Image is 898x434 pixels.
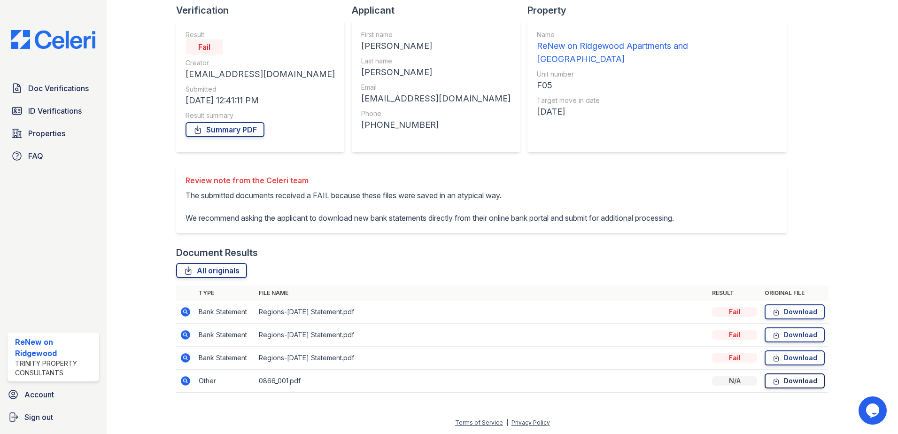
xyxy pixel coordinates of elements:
div: | [506,419,508,426]
th: Original file [761,286,828,301]
a: Terms of Service [455,419,503,426]
div: N/A [712,376,757,386]
div: F05 [537,79,777,92]
span: Properties [28,128,65,139]
a: Download [765,327,825,342]
div: Fail [712,307,757,317]
div: Email [361,83,511,92]
td: Regions-[DATE] Statement.pdf [255,324,708,347]
a: Download [765,304,825,319]
td: Other [195,370,255,393]
div: Property [527,4,794,17]
a: Download [765,350,825,365]
p: The submitted documents received a FAIL because these files were saved in an atypical way. We rec... [186,190,674,224]
div: Fail [712,330,757,340]
div: ReNew on Ridgewood [15,336,95,359]
div: Creator [186,58,335,68]
div: [PHONE_NUMBER] [361,118,511,132]
th: Result [708,286,761,301]
span: Account [24,389,54,400]
img: CE_Logo_Blue-a8612792a0a2168367f1c8372b55b34899dd931a85d93a1a3d3e32e68fde9ad4.png [4,30,103,49]
div: Result [186,30,335,39]
div: [DATE] [537,105,777,118]
div: ReNew on Ridgewood Apartments and [GEOGRAPHIC_DATA] [537,39,777,66]
td: Regions-[DATE] Statement.pdf [255,347,708,370]
a: ID Verifications [8,101,99,120]
span: ID Verifications [28,105,82,116]
div: Trinity Property Consultants [15,359,95,378]
a: Properties [8,124,99,143]
div: Document Results [176,246,258,259]
td: Bank Statement [195,347,255,370]
th: Type [195,286,255,301]
td: Bank Statement [195,301,255,324]
a: Summary PDF [186,122,264,137]
div: [DATE] 12:41:11 PM [186,94,335,107]
span: FAQ [28,150,43,162]
div: Target move in date [537,96,777,105]
div: [EMAIL_ADDRESS][DOMAIN_NAME] [361,92,511,105]
div: First name [361,30,511,39]
a: Privacy Policy [511,419,550,426]
div: [PERSON_NAME] [361,39,511,53]
span: Sign out [24,411,53,423]
div: Last name [361,56,511,66]
td: Regions-[DATE] Statement.pdf [255,301,708,324]
a: Sign out [4,408,103,426]
a: Account [4,385,103,404]
span: Doc Verifications [28,83,89,94]
div: Applicant [352,4,527,17]
a: Doc Verifications [8,79,99,98]
iframe: chat widget [859,396,889,425]
a: All originals [176,263,247,278]
div: Fail [712,353,757,363]
div: Submitted [186,85,335,94]
div: Review note from the Celeri team [186,175,674,186]
a: Name ReNew on Ridgewood Apartments and [GEOGRAPHIC_DATA] [537,30,777,66]
div: Result summary [186,111,335,120]
td: 0866_001.pdf [255,370,708,393]
a: FAQ [8,147,99,165]
a: Download [765,373,825,388]
div: Phone [361,109,511,118]
div: Fail [186,39,223,54]
div: Name [537,30,777,39]
th: File name [255,286,708,301]
td: Bank Statement [195,324,255,347]
div: Unit number [537,70,777,79]
div: [PERSON_NAME] [361,66,511,79]
div: [EMAIL_ADDRESS][DOMAIN_NAME] [186,68,335,81]
div: Verification [176,4,352,17]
